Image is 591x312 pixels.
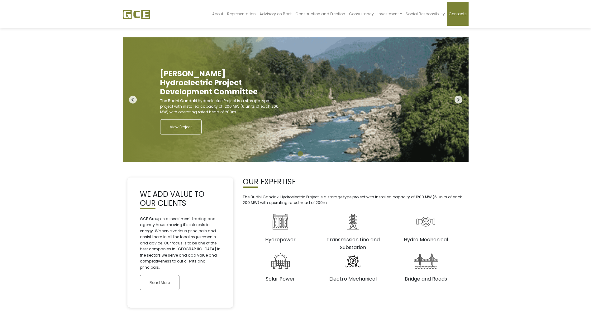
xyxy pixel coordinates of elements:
[210,2,225,26] a: About
[295,11,345,17] span: Construction and Erection
[347,2,376,26] a: Consultancy
[140,190,221,208] h2: WE ADD VALUE TO OUR CLIENTS
[260,11,292,17] span: Advisory on Boot
[288,151,294,157] button: 1 of 2
[227,11,256,17] span: Representation
[394,275,457,283] h3: Bridge and Roads
[322,275,385,283] h3: Electro Mechanical
[225,2,258,26] a: Representation
[129,96,137,104] i: navigate_before
[322,236,385,251] h3: Transmission Line and Substation
[160,119,202,135] a: View Project
[394,236,457,243] h3: Hydro Mechanical
[243,194,464,206] p: The Budhi Gandaki Hydroelectric Project is a storage type project with installed capacity of 1200...
[258,2,293,26] a: Advisory on Boot
[376,2,403,26] a: Investment
[160,98,279,115] p: The Budhi Gandaki Hydroelectric Project is a storage type project with installed capacity of 1200...
[140,216,221,271] p: GCE Group is a investment, trading and agency house having it’s interests in energy. We serve var...
[349,11,374,17] span: Consultancy
[455,96,462,104] i: navigate_next
[447,2,469,26] a: Contacts
[404,2,447,26] a: Social Responsibility
[249,275,312,283] h3: Solar Power
[406,11,445,17] span: Social Responsibility
[297,151,303,157] button: 2 of 2
[449,11,467,17] span: Contacts
[212,11,223,17] span: About
[378,11,399,17] span: Investment
[123,10,150,19] img: GCE Group
[243,177,464,187] h2: OUR EXPERTISE
[293,2,347,26] a: Construction and Erection
[249,236,312,243] h3: Hydropower
[140,275,179,290] a: Read More
[160,69,279,96] h2: [PERSON_NAME] Hydroelectric Project Development Committee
